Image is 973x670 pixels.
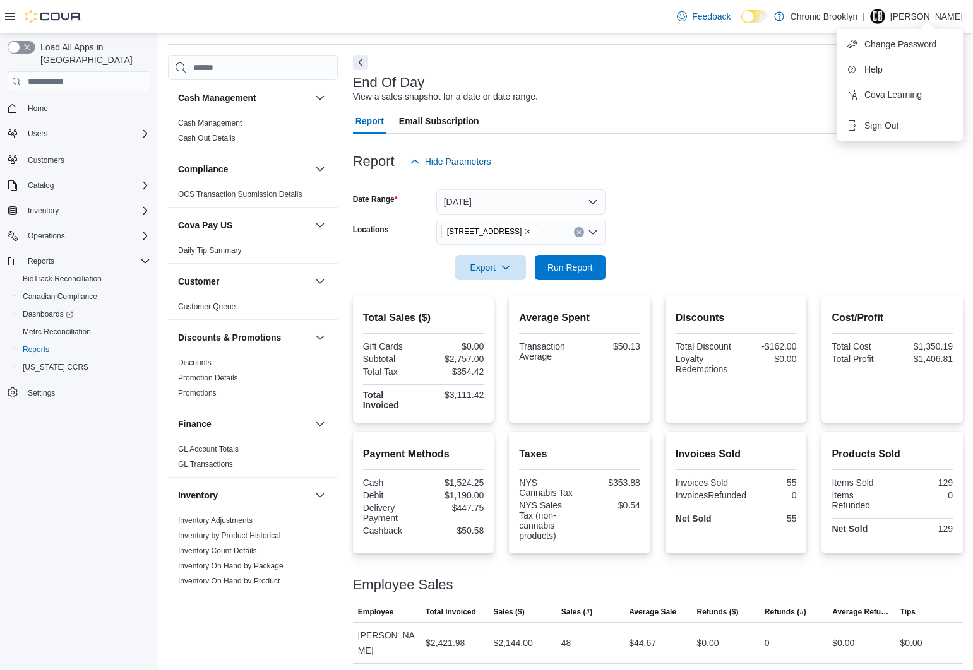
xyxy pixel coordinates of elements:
div: $0.00 [900,635,922,650]
span: Load All Apps in [GEOGRAPHIC_DATA] [35,41,150,66]
div: Items Refunded [832,490,890,510]
span: Customers [28,155,64,165]
button: Compliance [313,162,328,177]
p: [PERSON_NAME] [890,9,963,24]
div: Debit [363,490,421,500]
button: Hide Parameters [405,149,496,174]
button: Inventory [313,488,328,503]
div: $1,406.81 [895,354,953,364]
h3: Employee Sales [353,577,453,592]
button: Users [3,125,155,143]
button: Finance [178,418,310,430]
img: Cova [25,10,82,23]
span: Inventory Adjustments [178,515,253,526]
a: Inventory On Hand by Product [178,577,280,585]
div: Discounts & Promotions [168,355,338,406]
button: Reports [3,252,155,270]
a: Cash Out Details [178,134,236,143]
span: Inventory Count Details [178,546,257,556]
button: Cova Pay US [313,218,328,233]
h2: Products Sold [832,447,953,462]
button: Customer [178,275,310,288]
a: Customer Queue [178,302,236,311]
a: Customers [23,153,69,168]
a: GL Transactions [178,460,233,469]
button: Change Password [842,34,958,54]
div: Total Discount [676,341,734,351]
button: Clear input [574,227,584,237]
span: Catalog [23,178,150,193]
span: Hide Parameters [425,155,491,168]
a: Cash Management [178,119,242,127]
span: Sales ($) [493,607,524,617]
div: Cova Pay US [168,243,338,263]
nav: Complex example [8,94,150,435]
span: Cash Out Details [178,133,236,143]
span: Settings [28,388,55,398]
a: Home [23,101,53,116]
div: Compliance [168,187,338,207]
div: Total Cost [832,341,890,351]
button: Reports [23,254,59,269]
button: Settings [3,384,155,402]
div: Cashback [363,526,421,536]
button: Compliance [178,163,310,175]
span: Customer Queue [178,302,236,312]
span: Settings [23,385,150,401]
div: 55 [739,478,797,488]
span: Refunds ($) [697,607,739,617]
a: Canadian Compliance [18,289,102,304]
button: Open list of options [588,227,598,237]
button: Home [3,99,155,117]
button: Finance [313,416,328,432]
button: Discounts & Promotions [178,331,310,344]
span: [US_STATE] CCRS [23,362,88,372]
a: [US_STATE] CCRS [18,360,93,375]
a: Metrc Reconciliation [18,324,96,339]
a: Inventory On Hand by Package [178,561,284,570]
button: [DATE] [436,189,606,215]
span: Export [463,255,518,280]
div: $354.42 [426,367,484,377]
h3: Inventory [178,489,218,502]
h2: Taxes [519,447,640,462]
div: $1,524.25 [426,478,484,488]
label: Date Range [353,194,398,204]
button: Run Report [535,255,606,280]
div: NYS Cannabis Tax [519,478,577,498]
span: Total Invoiced [426,607,476,617]
div: $0.00 [426,341,484,351]
span: Refunds (#) [765,607,806,617]
span: Email Subscription [399,109,479,134]
div: $0.54 [582,500,640,510]
span: Reports [28,256,54,266]
span: Average Refund [832,607,890,617]
button: Customers [3,150,155,168]
span: Dashboards [18,307,150,322]
span: Inventory [28,206,59,216]
div: $1,190.00 [426,490,484,500]
strong: Net Sold [676,514,712,524]
span: Promotions [178,388,217,398]
div: 0 [751,490,797,500]
span: Inventory by Product Historical [178,531,281,541]
span: Users [23,126,150,141]
h2: Average Spent [519,310,640,326]
h2: Payment Methods [363,447,484,462]
div: $50.13 [582,341,640,351]
span: Promotion Details [178,373,238,383]
span: Metrc Reconciliation [18,324,150,339]
span: 483 3rd Ave [441,225,538,238]
span: Discounts [178,358,212,368]
div: Cash [363,478,421,488]
button: Help [842,59,958,79]
span: Employee [358,607,394,617]
h3: Cova Pay US [178,219,232,232]
span: Sales (#) [561,607,592,617]
a: BioTrack Reconciliation [18,271,107,286]
button: Cash Management [178,91,310,104]
a: Inventory Adjustments [178,516,253,525]
button: Cova Learning [842,85,958,105]
strong: Total Invoiced [363,390,399,410]
span: Inventory On Hand by Product [178,576,280,586]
